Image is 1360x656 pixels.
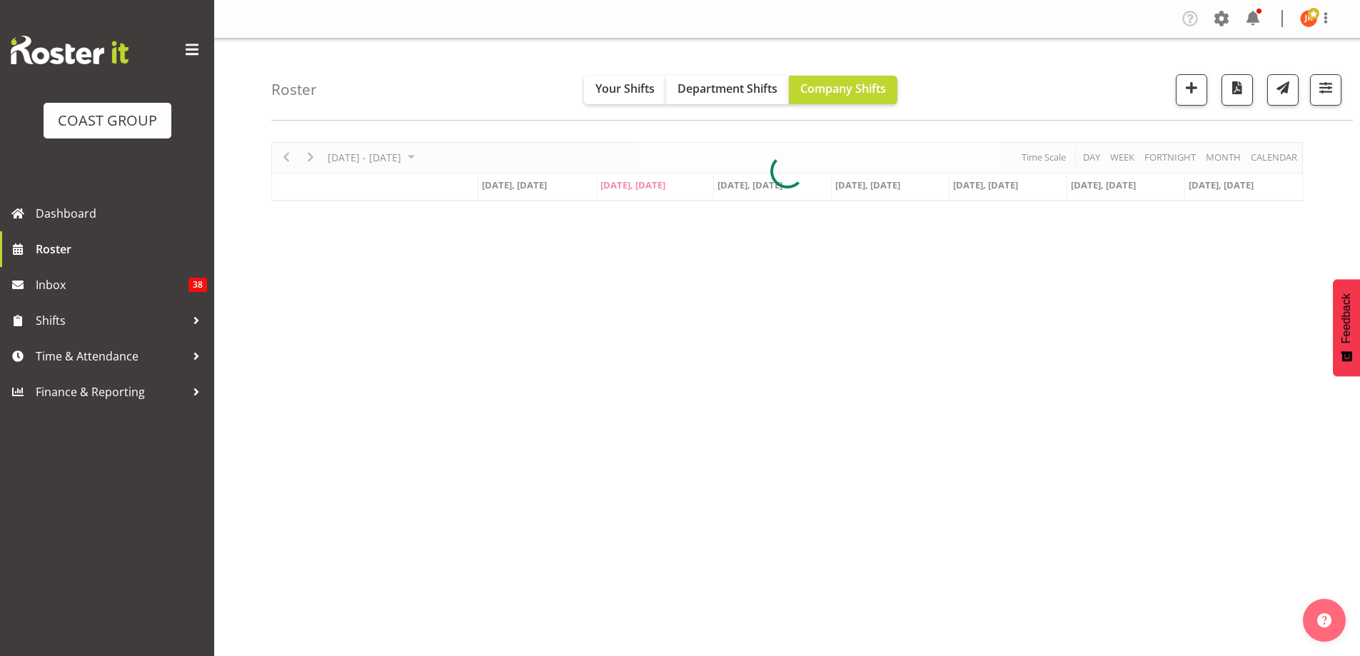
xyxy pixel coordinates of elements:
[36,238,207,260] span: Roster
[666,76,789,104] button: Department Shifts
[1300,10,1317,27] img: joe-kalantakusuwan-kalantakusuwan8781.jpg
[271,81,317,98] h4: Roster
[36,274,188,296] span: Inbox
[36,310,186,331] span: Shifts
[1310,74,1341,106] button: Filter Shifts
[1333,279,1360,376] button: Feedback - Show survey
[36,345,186,367] span: Time & Attendance
[1222,74,1253,106] button: Download a PDF of the roster according to the set date range.
[595,81,655,96] span: Your Shifts
[1317,613,1331,627] img: help-xxl-2.png
[1176,74,1207,106] button: Add a new shift
[789,76,897,104] button: Company Shifts
[188,278,207,292] span: 38
[36,203,207,224] span: Dashboard
[678,81,777,96] span: Department Shifts
[58,110,157,131] div: COAST GROUP
[800,81,886,96] span: Company Shifts
[1340,293,1353,343] span: Feedback
[11,36,129,64] img: Rosterit website logo
[584,76,666,104] button: Your Shifts
[36,381,186,403] span: Finance & Reporting
[1267,74,1299,106] button: Send a list of all shifts for the selected filtered period to all rostered employees.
